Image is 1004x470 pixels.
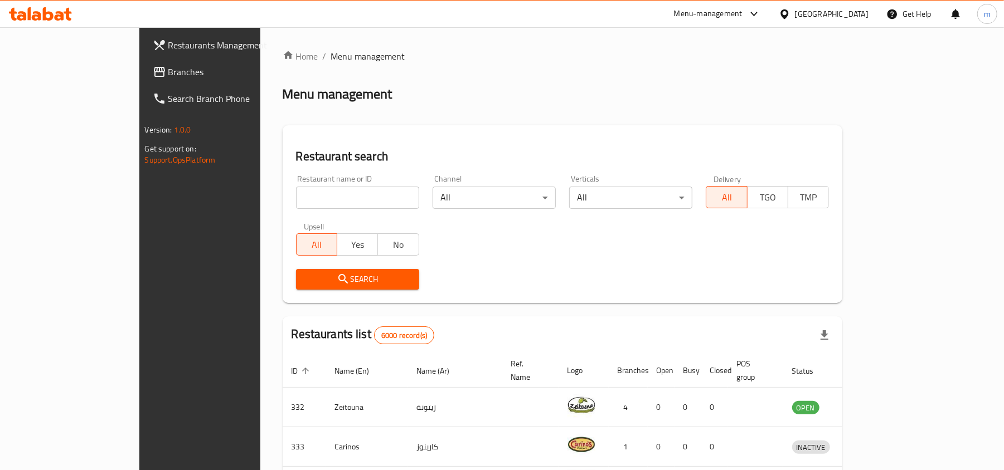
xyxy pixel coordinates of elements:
[335,364,384,378] span: Name (En)
[326,427,408,467] td: Carinos
[609,388,648,427] td: 4
[168,92,298,105] span: Search Branch Phone
[711,189,743,205] span: All
[811,322,838,349] div: Export file
[714,175,741,183] label: Delivery
[559,354,609,388] th: Logo
[144,85,307,112] a: Search Branch Phone
[752,189,784,205] span: TGO
[296,233,337,256] button: All
[296,269,419,290] button: Search
[609,354,648,388] th: Branches
[168,65,298,79] span: Branches
[568,391,595,419] img: Zeitouna
[792,364,828,378] span: Status
[342,237,374,253] span: Yes
[323,50,327,63] li: /
[747,186,788,208] button: TGO
[145,153,216,167] a: Support.OpsPlatform
[145,123,172,137] span: Version:
[331,50,405,63] span: Menu management
[417,364,464,378] span: Name (Ar)
[701,388,728,427] td: 0
[648,427,675,467] td: 0
[568,430,595,458] img: Carinos
[292,364,313,378] span: ID
[675,427,701,467] td: 0
[648,354,675,388] th: Open
[382,237,414,253] span: No
[609,427,648,467] td: 1
[305,272,410,286] span: Search
[701,354,728,388] th: Closed
[648,388,675,427] td: 0
[793,189,824,205] span: TMP
[701,427,728,467] td: 0
[296,187,419,209] input: Search for restaurant name or ID..
[675,354,701,388] th: Busy
[296,148,830,165] h2: Restaurant search
[283,50,843,63] nav: breadcrumb
[408,388,502,427] td: زيتونة
[168,38,298,52] span: Restaurants Management
[377,233,419,256] button: No
[144,32,307,58] a: Restaurants Management
[326,388,408,427] td: Zeitouna
[737,357,770,384] span: POS group
[292,326,435,344] h2: Restaurants list
[304,222,324,230] label: Upsell
[145,141,196,156] span: Get support on:
[511,357,545,384] span: Ref. Name
[433,187,556,209] div: All
[283,85,392,103] h2: Menu management
[337,233,378,256] button: Yes
[706,186,747,208] button: All
[569,187,692,209] div: All
[174,123,191,137] span: 1.0.0
[144,58,307,85] a: Branches
[792,441,830,454] span: INACTIVE
[301,237,333,253] span: All
[374,326,434,344] div: Total records count
[375,330,434,341] span: 6000 record(s)
[792,401,819,414] div: OPEN
[408,427,502,467] td: كارينوز
[984,8,991,20] span: m
[795,8,869,20] div: [GEOGRAPHIC_DATA]
[675,388,701,427] td: 0
[788,186,829,208] button: TMP
[674,7,743,21] div: Menu-management
[792,402,819,414] span: OPEN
